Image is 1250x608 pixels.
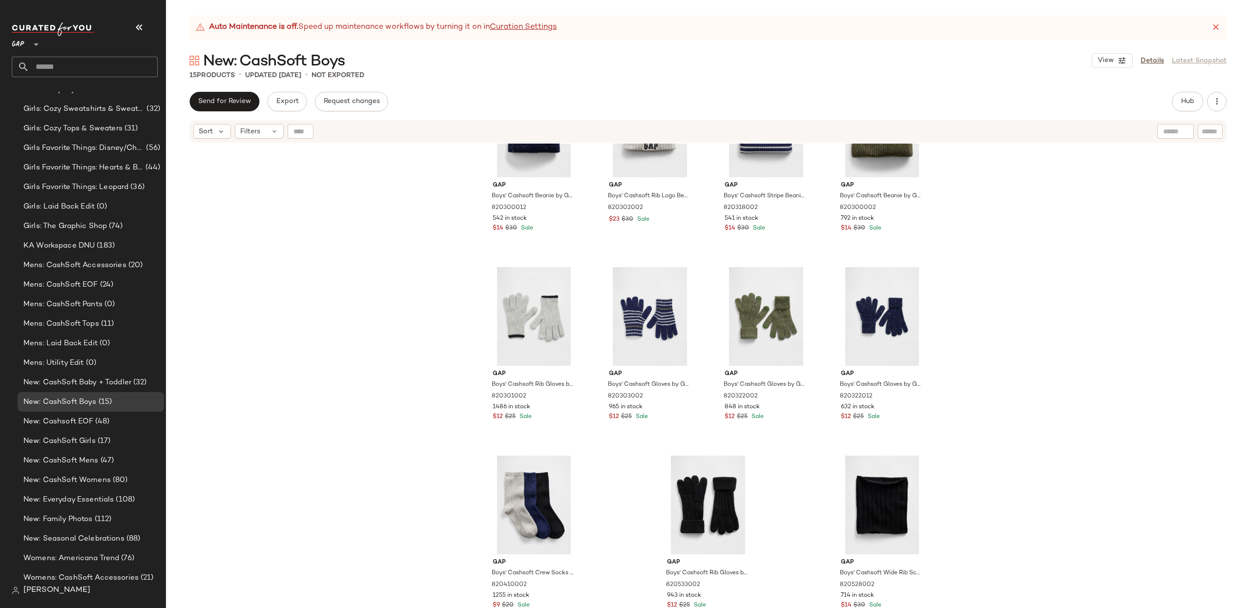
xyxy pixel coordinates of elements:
[667,591,701,600] span: 943 in stock
[717,267,815,366] img: cn60079480.jpg
[608,192,690,201] span: Boys' Cashsoft Rib Logo Beanie by Gap Light [PERSON_NAME] Size S/M
[841,591,874,600] span: 714 in stock
[23,514,93,525] span: New: Family Photos
[23,494,114,505] span: New: Everyday Essentials
[23,221,107,232] span: Girls: The Graphic Shop
[239,69,241,81] span: •
[609,413,619,421] span: $12
[737,224,749,233] span: $30
[841,224,852,233] span: $14
[97,397,112,408] span: (15)
[840,380,922,389] span: Boys' Cashsoft Gloves by Gap New Navy Size S
[493,224,503,233] span: $14
[23,572,139,584] span: Womens: CashSoft Accessories
[203,52,345,71] span: New: CashSoft Boys
[853,413,864,421] span: $25
[131,377,147,388] span: (32)
[725,413,735,421] span: $12
[840,192,922,201] span: Boys' Cashsoft Beanie by Gap Army Olive Size S/M
[23,279,98,291] span: Mens: CashSoft EOF
[199,126,213,137] span: Sort
[23,397,97,408] span: New: CashSoft Boys
[189,70,235,81] div: Products
[833,267,931,366] img: cn60051333.jpg
[23,475,111,486] span: New: CashSoft Womens
[111,475,128,486] span: (80)
[608,380,690,389] span: Boys' Cashsoft Gloves by Gap New Navy Size M
[23,553,119,564] span: Womens: Americana Trend
[725,403,760,412] span: 848 in stock
[12,587,20,594] img: svg%3e
[725,370,807,378] span: Gap
[622,215,633,224] span: $30
[99,455,114,466] span: (47)
[23,377,131,388] span: New: CashSoft Baby + Toddler
[23,585,90,596] span: [PERSON_NAME]
[737,413,748,421] span: $25
[23,338,98,349] span: Mens: Laid Back Edit
[724,192,806,201] span: Boys' Cashsoft Stripe Beanie by Gap New Navy Size S/M
[144,162,160,173] span: (44)
[23,318,99,330] span: Mens: CashSoft Tops
[840,204,876,212] span: 820300002
[103,299,115,310] span: (0)
[493,370,575,378] span: Gap
[189,72,197,79] span: 15
[667,558,750,567] span: Gap
[724,392,758,401] span: 820322002
[23,162,144,173] span: Girls Favorite Things: Hearts & Bows
[93,416,109,427] span: (48)
[485,456,583,554] img: cn59661911.jpg
[505,413,516,421] span: $25
[23,436,96,447] span: New: CashSoft Girls
[139,572,154,584] span: (21)
[609,181,691,190] span: Gap
[867,225,881,231] span: Sale
[84,357,96,369] span: (0)
[23,201,95,212] span: Girls: Laid Back Edit
[312,70,364,81] p: Not Exported
[518,414,532,420] span: Sale
[854,224,865,233] span: $30
[119,553,134,564] span: (76)
[1141,56,1164,66] a: Details
[725,224,735,233] span: $14
[12,22,95,36] img: cfy_white_logo.C9jOOHJF.svg
[126,260,143,271] span: (20)
[189,56,199,65] img: svg%3e
[841,403,875,412] span: 632 in stock
[245,70,301,81] p: updated [DATE]
[98,338,110,349] span: (0)
[198,98,251,105] span: Send for Review
[12,33,24,51] span: GAP
[305,69,308,81] span: •
[144,143,160,154] span: (56)
[833,456,931,554] img: cn60206832.jpg
[724,204,758,212] span: 820318002
[493,214,527,223] span: 542 in stock
[323,98,380,105] span: Request changes
[23,260,126,271] span: Mens: CashSoft Accessories
[23,299,103,310] span: Mens: CashSoft Pants
[493,558,575,567] span: Gap
[23,143,144,154] span: Girls Favorite Things: Disney/Characters
[635,216,649,223] span: Sale
[609,215,620,224] span: $23
[725,181,807,190] span: Gap
[866,414,880,420] span: Sale
[634,414,648,420] span: Sale
[841,413,851,421] span: $12
[492,204,526,212] span: 820300012
[209,21,298,33] strong: Auto Maintenance is off.
[666,569,749,578] span: Boys' Cashsoft Rib Gloves by Gap Black Size S
[608,204,643,212] span: 820302002
[841,370,923,378] span: Gap
[608,392,643,401] span: 820303002
[1092,53,1133,68] button: View
[1181,98,1194,105] span: Hub
[99,318,114,330] span: (11)
[123,123,138,134] span: (31)
[23,182,128,193] span: Girls Favorite Things: Leopard
[23,123,123,134] span: Girls: Cozy Tops & Sweaters
[98,279,114,291] span: (24)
